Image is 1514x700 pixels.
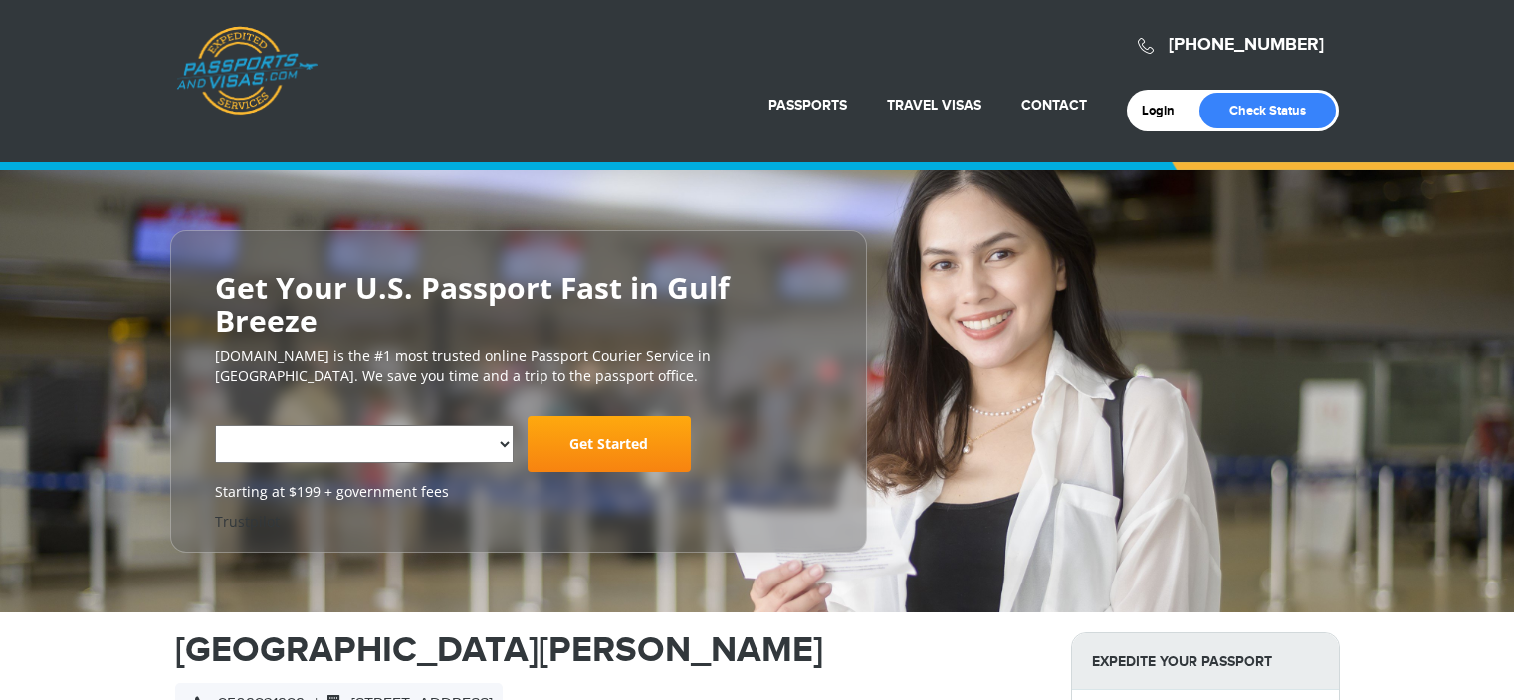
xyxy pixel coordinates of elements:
[528,416,691,472] a: Get Started
[215,271,822,337] h2: Get Your U.S. Passport Fast in Gulf Breeze
[175,632,1041,668] h1: [GEOGRAPHIC_DATA][PERSON_NAME]
[215,482,822,502] span: Starting at $199 + government fees
[1199,93,1336,128] a: Check Status
[1169,34,1324,56] a: [PHONE_NUMBER]
[1021,97,1087,114] a: Contact
[1142,103,1189,118] a: Login
[768,97,847,114] a: Passports
[887,97,981,114] a: Travel Visas
[215,512,280,531] a: Trustpilot
[176,26,318,116] a: Passports & [DOMAIN_NAME]
[215,347,822,386] p: [DOMAIN_NAME] is the #1 most trusted online Passport Courier Service in [GEOGRAPHIC_DATA]. We sav...
[1072,633,1339,690] strong: Expedite Your Passport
